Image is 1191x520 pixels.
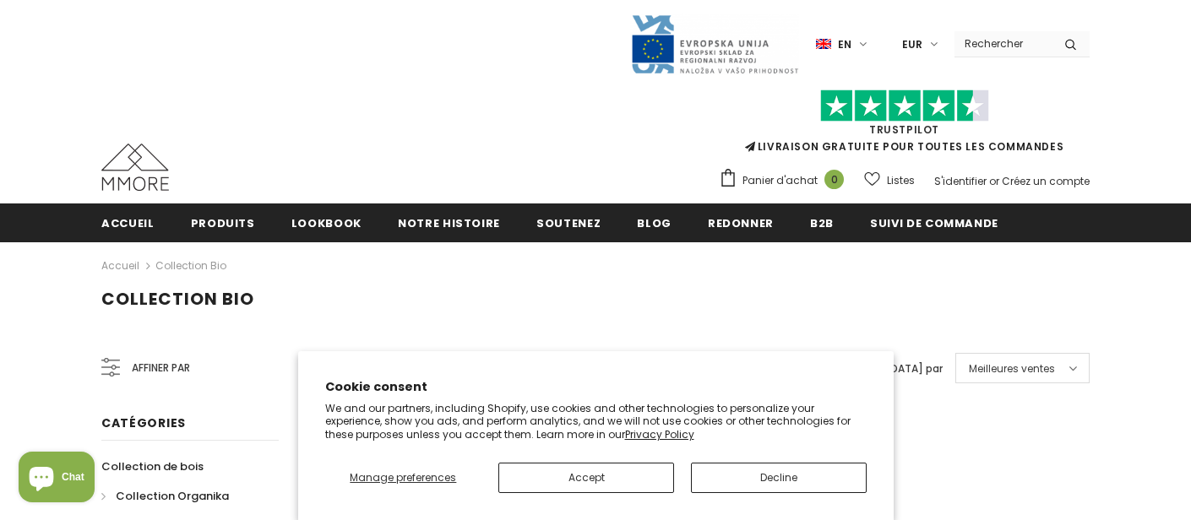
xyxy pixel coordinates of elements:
[101,458,204,474] span: Collection de bois
[719,168,852,193] a: Panier d'achat 0
[101,287,254,311] span: Collection Bio
[719,97,1090,154] span: LIVRAISON GRATUITE POUR TOUTES LES COMMANDES
[708,215,774,231] span: Redonner
[969,360,1055,377] span: Meilleures ventes
[870,215,998,231] span: Suivi de commande
[155,258,226,273] a: Collection Bio
[934,174,987,188] a: S'identifier
[324,463,481,493] button: Manage preferences
[101,256,139,276] a: Accueil
[1002,174,1090,188] a: Créez un compte
[824,170,844,189] span: 0
[742,172,818,189] span: Panier d'achat
[101,144,169,191] img: Cas MMORE
[637,203,672,241] a: Blog
[291,215,362,231] span: Lookbook
[887,172,915,189] span: Listes
[630,36,799,51] a: Javni Razpis
[398,203,500,241] a: Notre histoire
[637,215,672,231] span: Blog
[536,215,601,231] span: soutenez
[989,174,999,188] span: or
[816,37,831,51] img: i-lang-1.png
[191,203,255,241] a: Produits
[101,215,155,231] span: Accueil
[191,215,255,231] span: Produits
[132,359,190,377] span: Affiner par
[810,215,834,231] span: B2B
[398,215,500,231] span: Notre histoire
[870,203,998,241] a: Suivi de commande
[864,165,915,195] a: Listes
[101,452,204,481] a: Collection de bois
[325,402,867,441] p: We and our partners, including Shopify, use cookies and other technologies to personalize your ex...
[869,122,939,137] a: TrustPilot
[902,36,922,53] span: EUR
[291,203,362,241] a: Lookbook
[838,36,851,53] span: en
[810,203,834,241] a: B2B
[116,488,229,504] span: Collection Organika
[101,414,186,431] span: Catégories
[14,452,100,506] inbox-online-store-chat: Shopify online store chat
[820,89,989,122] img: Faites confiance aux étoiles pilotes
[101,481,229,511] a: Collection Organika
[536,203,601,241] a: soutenez
[325,378,867,396] h2: Cookie consent
[498,463,674,493] button: Accept
[954,31,1052,56] input: Search Site
[691,463,867,493] button: Decline
[101,203,155,241] a: Accueil
[625,427,694,441] a: Privacy Policy
[630,14,799,75] img: Javni Razpis
[350,470,456,485] span: Manage preferences
[708,203,774,241] a: Redonner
